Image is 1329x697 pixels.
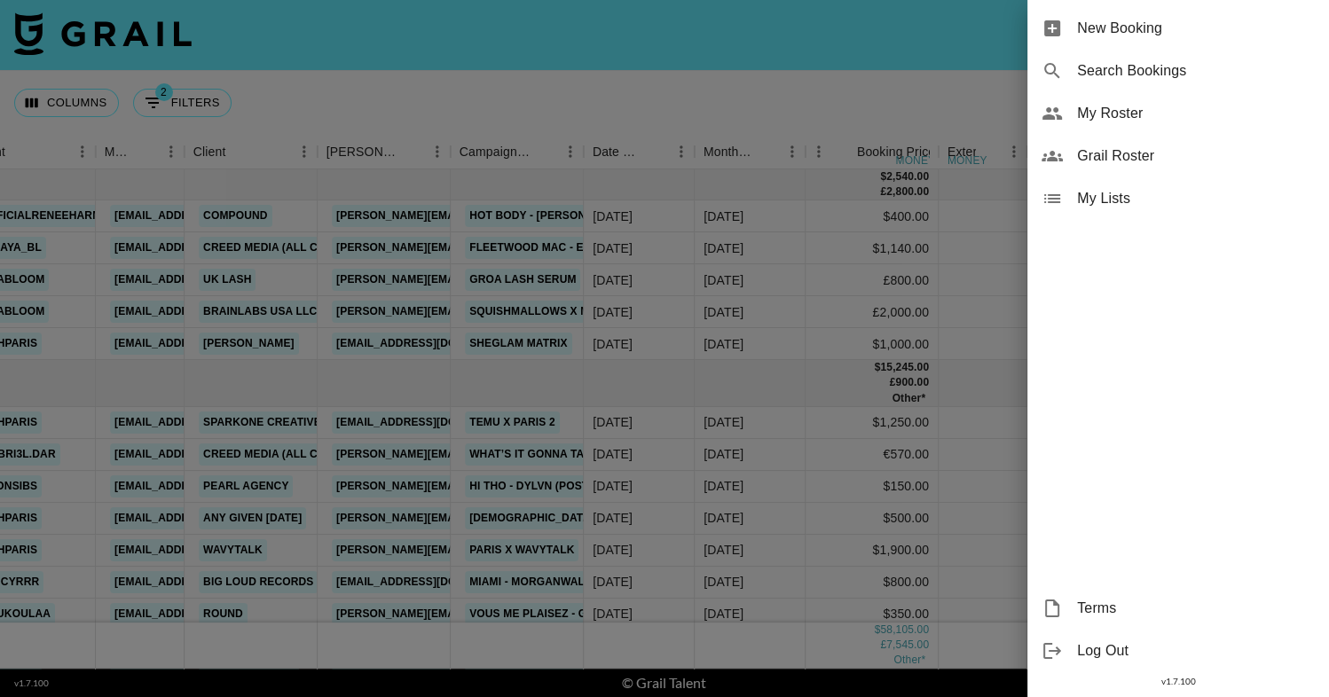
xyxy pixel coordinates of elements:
span: Grail Roster [1077,145,1315,167]
div: Terms [1027,587,1329,630]
span: Log Out [1077,640,1315,662]
span: New Booking [1077,18,1315,39]
div: Grail Roster [1027,135,1329,177]
div: My Roster [1027,92,1329,135]
div: New Booking [1027,7,1329,50]
div: v 1.7.100 [1027,672,1329,691]
div: Log Out [1027,630,1329,672]
span: Terms [1077,598,1315,619]
div: My Lists [1027,177,1329,220]
span: Search Bookings [1077,60,1315,82]
span: My Lists [1077,188,1315,209]
span: My Roster [1077,103,1315,124]
div: Search Bookings [1027,50,1329,92]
